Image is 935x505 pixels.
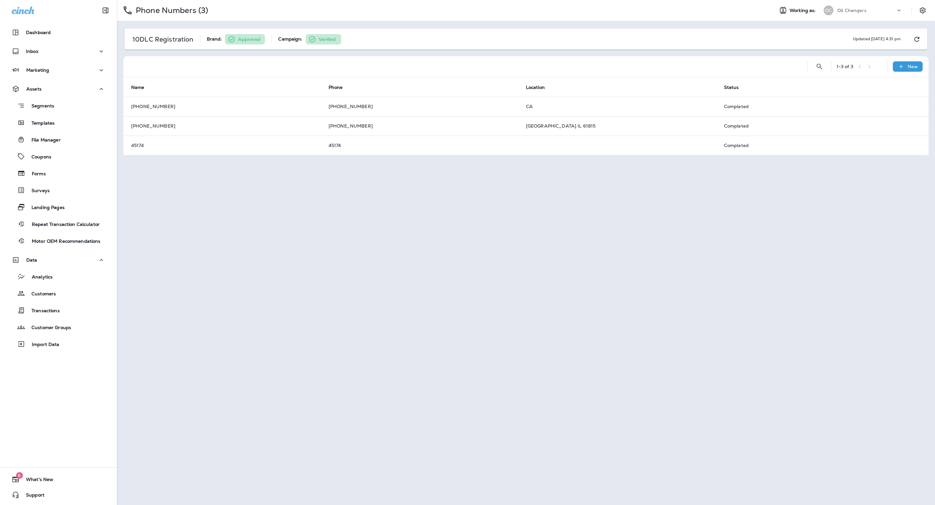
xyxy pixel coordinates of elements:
[123,116,321,136] td: [PHONE_NUMBER]
[6,133,110,146] button: File Manager
[133,6,208,15] p: Phone Numbers (3)
[26,68,49,73] p: Marketing
[319,37,336,42] p: Verified
[329,85,343,90] span: Phone
[526,85,545,90] span: Location
[25,291,56,297] p: Customers
[25,274,53,280] p: Analytics
[6,64,110,77] button: Marketing
[25,154,51,160] p: Coupons
[207,36,222,42] span: Brand:
[6,234,110,248] button: Motor OEM Recommendations
[716,116,913,136] td: Completed
[6,45,110,58] button: Inbox
[19,492,44,500] span: Support
[132,37,193,42] p: 10DLC Registration
[25,239,101,245] p: Motor OEM Recommendations
[6,166,110,180] button: Forms
[6,303,110,317] button: Transactions
[6,270,110,283] button: Analytics
[6,337,110,351] button: Import Data
[6,183,110,197] button: Surveys
[25,103,54,110] p: Segments
[716,136,913,155] td: Completed
[906,35,927,43] div: Refresh
[25,342,59,348] p: Import Data
[908,64,918,69] p: New
[526,84,553,90] span: Location
[123,97,321,116] td: [PHONE_NUMBER]
[278,36,302,42] span: Campaign:
[853,36,906,42] span: Updated [DATE] 4:31 pm
[6,82,110,95] button: Assets
[6,116,110,129] button: Templates
[724,84,747,90] span: Status
[813,60,826,73] button: Search Phone Numbers
[25,137,61,143] p: File Manager
[26,49,38,54] p: Inbox
[6,488,110,501] button: Support
[25,205,65,211] p: Landing Pages
[6,253,110,266] button: Data
[96,4,115,17] button: Collapse Sidebar
[6,26,110,39] button: Dashboard
[25,325,71,331] p: Customer Groups
[16,472,23,479] span: 6
[321,97,518,116] td: [PHONE_NUMBER]
[26,30,51,35] p: Dashboard
[6,320,110,334] button: Customer Groups
[6,287,110,300] button: Customers
[26,257,37,263] p: Data
[837,64,853,69] div: 1 - 3 of 3
[837,8,866,13] p: Oil Changers
[321,136,518,155] td: 45174
[6,150,110,163] button: Coupons
[917,5,929,16] button: Settings
[329,84,351,90] span: Phone
[25,308,60,314] p: Transactions
[724,85,739,90] span: Status
[526,123,708,129] div: [GEOGRAPHIC_DATA] IL 61815
[25,120,55,127] p: Templates
[790,8,817,13] span: Working as:
[25,222,100,228] p: Repeat Transaction Calculator
[6,200,110,214] button: Landing Pages
[321,116,518,136] td: [PHONE_NUMBER]
[131,84,153,90] span: Name
[131,85,144,90] span: Name
[25,171,46,177] p: Forms
[123,136,321,155] td: 45174
[19,477,53,485] span: What's New
[716,97,913,116] td: Completed
[238,37,260,42] p: Approved
[824,6,833,15] div: OC
[6,99,110,113] button: Segments
[6,473,110,486] button: 6What's New
[6,217,110,231] button: Repeat Transaction Calculator
[26,86,42,92] p: Assets
[526,103,708,110] div: CA
[25,188,50,194] p: Surveys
